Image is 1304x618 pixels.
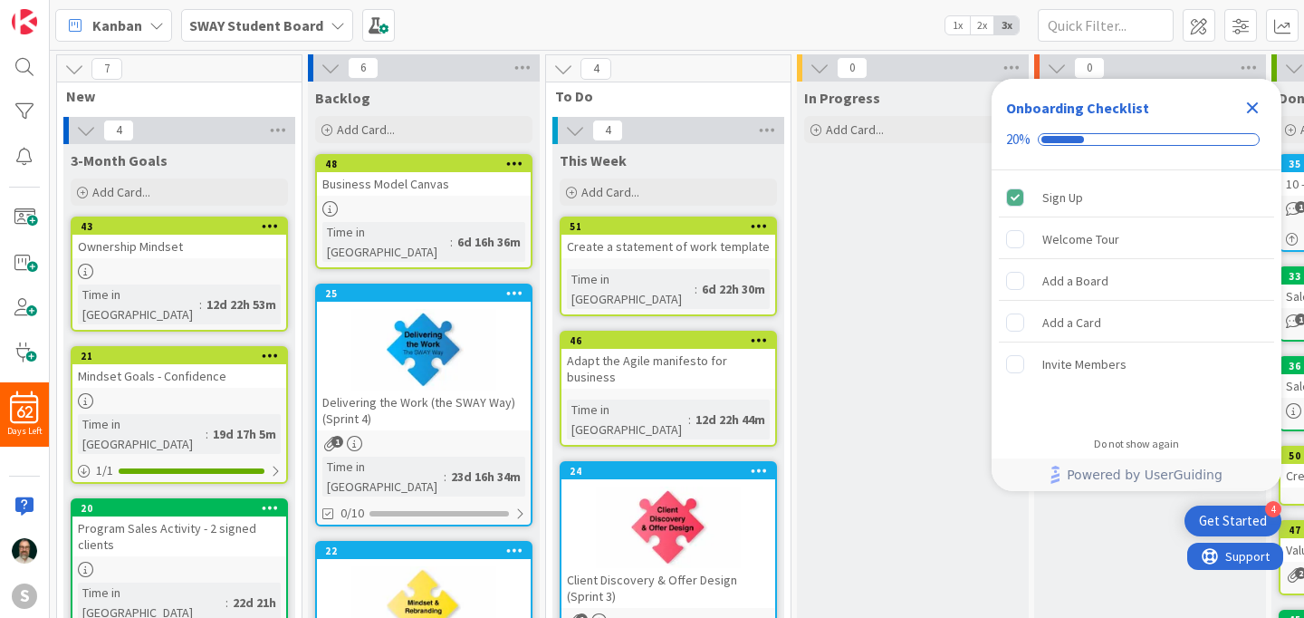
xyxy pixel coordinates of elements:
[348,57,379,79] span: 6
[555,87,768,105] span: To Do
[580,58,611,80] span: 4
[999,178,1274,217] div: Sign Up is complete.
[78,285,199,324] div: Time in [GEOGRAPHIC_DATA]
[1006,131,1267,148] div: Checklist progress: 20%
[1042,228,1119,250] div: Welcome Tour
[1001,459,1272,491] a: Powered by UserGuiding
[199,295,202,314] span: :
[322,457,444,497] div: Time in [GEOGRAPHIC_DATA]
[992,79,1281,491] div: Checklist Container
[1199,512,1267,530] div: Get Started
[103,120,134,141] span: 4
[317,285,531,302] div: 25
[1074,57,1105,79] span: 0
[315,89,370,107] span: Backlog
[208,424,281,444] div: 19d 17h 5m
[581,184,639,200] span: Add Card...
[691,410,770,430] div: 12d 22h 44m
[992,170,1281,425] div: Checklist items
[71,151,168,169] span: 3-Month Goals
[999,219,1274,259] div: Welcome Tour is incomplete.
[1042,312,1101,333] div: Add a Card
[72,500,286,517] div: 20
[567,269,695,309] div: Time in [GEOGRAPHIC_DATA]
[317,156,531,196] div: 48Business Model Canvas
[570,334,775,347] div: 46
[1067,464,1222,486] span: Powered by UserGuiding
[71,346,288,484] a: 21Mindset Goals - ConfidenceTime in [GEOGRAPHIC_DATA]:19d 17h 5m1/1
[999,344,1274,384] div: Invite Members is incomplete.
[322,222,450,262] div: Time in [GEOGRAPHIC_DATA]
[72,348,286,388] div: 21Mindset Goals - Confidence
[1042,187,1083,208] div: Sign Up
[72,235,286,258] div: Ownership Mindset
[945,16,970,34] span: 1x
[12,584,37,609] div: S
[325,545,531,557] div: 22
[325,158,531,170] div: 48
[560,151,627,169] span: This Week
[1265,501,1281,517] div: 4
[72,459,286,482] div: 1/1
[78,414,206,454] div: Time in [GEOGRAPHIC_DATA]
[72,500,286,556] div: 20Program Sales Activity - 2 signed clients
[826,121,884,138] span: Add Card...
[561,463,775,479] div: 24
[1038,9,1174,42] input: Quick Filter...
[992,459,1281,491] div: Footer
[999,303,1274,343] div: Add a Card is incomplete.
[560,331,777,447] a: 46Adapt the Agile manifesto for businessTime in [GEOGRAPHIC_DATA]:12d 22h 44m
[970,16,994,34] span: 2x
[695,279,697,299] span: :
[450,232,453,252] span: :
[570,465,775,478] div: 24
[1042,353,1127,375] div: Invite Members
[96,461,113,480] span: 1 / 1
[560,217,777,316] a: 51Create a statement of work templateTime in [GEOGRAPHIC_DATA]:6d 22h 30m
[1006,97,1149,119] div: Onboarding Checklist
[561,333,775,349] div: 46
[837,57,868,79] span: 0
[337,121,395,138] span: Add Card...
[228,593,281,613] div: 22d 21h
[72,218,286,258] div: 43Ownership Mindset
[202,295,281,314] div: 12d 22h 53m
[12,9,37,34] img: Visit kanbanzone.com
[72,364,286,388] div: Mindset Goals - Confidence
[1184,506,1281,536] div: Open Get Started checklist, remaining modules: 4
[1042,270,1108,292] div: Add a Board
[994,16,1019,34] span: 3x
[561,235,775,258] div: Create a statement of work template
[697,279,770,299] div: 6d 22h 30m
[340,504,364,523] span: 0/10
[206,424,208,444] span: :
[71,217,288,332] a: 43Ownership MindsetTime in [GEOGRAPHIC_DATA]:12d 22h 53m
[561,218,775,235] div: 51
[81,350,286,362] div: 21
[38,3,82,24] span: Support
[72,348,286,364] div: 21
[453,232,525,252] div: 6d 16h 36m
[561,218,775,258] div: 51Create a statement of work template
[72,517,286,556] div: Program Sales Activity - 2 signed clients
[92,184,150,200] span: Add Card...
[567,400,688,439] div: Time in [GEOGRAPHIC_DATA]
[317,172,531,196] div: Business Model Canvas
[1094,437,1179,451] div: Do not show again
[331,436,343,448] span: 1
[225,593,228,613] span: :
[317,285,531,430] div: 25Delivering the Work (the SWAY Way) (Sprint 4)
[446,467,525,487] div: 23d 16h 34m
[16,406,34,419] span: 62
[688,410,691,430] span: :
[561,568,775,608] div: Client Discovery & Offer Design (Sprint 3)
[317,156,531,172] div: 48
[561,333,775,389] div: 46Adapt the Agile manifesto for business
[570,220,775,233] div: 51
[81,502,286,515] div: 20
[1238,93,1267,122] div: Close Checklist
[189,16,323,34] b: SWAY Student Board
[804,89,880,107] span: In Progress
[592,120,623,141] span: 4
[92,14,142,36] span: Kanban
